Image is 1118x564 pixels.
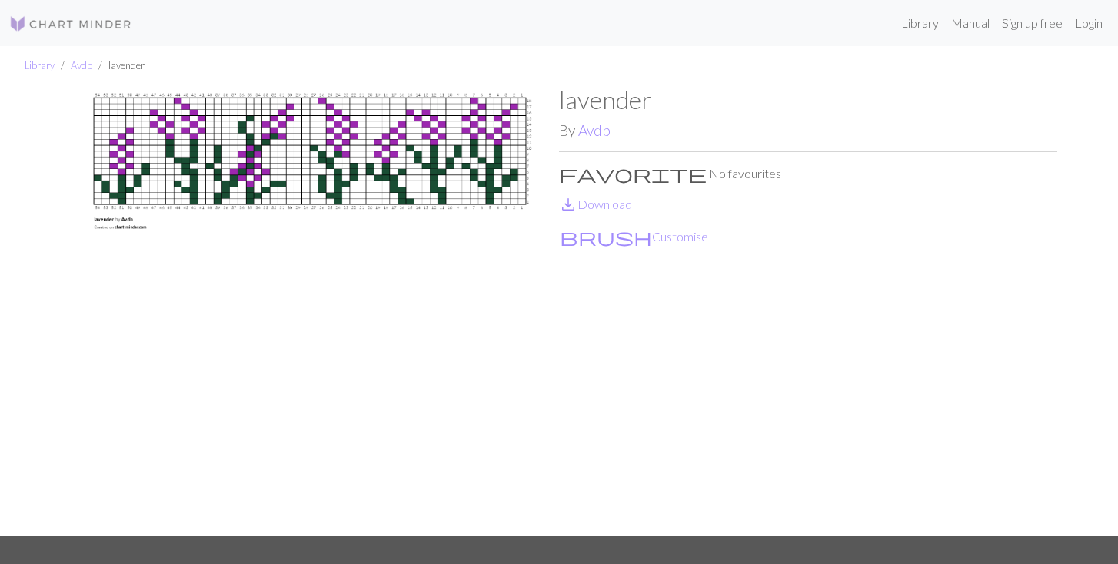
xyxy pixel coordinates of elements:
[61,85,559,536] img: lavender
[559,164,1057,183] p: No favourites
[71,59,92,71] a: Avdb
[25,59,55,71] a: Library
[578,121,611,139] a: Avdb
[945,8,996,38] a: Manual
[560,226,652,247] span: brush
[559,194,577,215] span: save_alt
[996,8,1069,38] a: Sign up free
[559,121,1057,139] h2: By
[559,227,709,247] button: CustomiseCustomise
[1069,8,1109,38] a: Login
[559,195,577,214] i: Download
[560,227,652,246] i: Customise
[559,197,632,211] a: DownloadDownload
[559,164,707,183] i: Favourite
[895,8,945,38] a: Library
[92,58,145,73] li: lavender
[9,15,132,33] img: Logo
[559,85,1057,114] h1: lavender
[559,163,707,184] span: favorite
